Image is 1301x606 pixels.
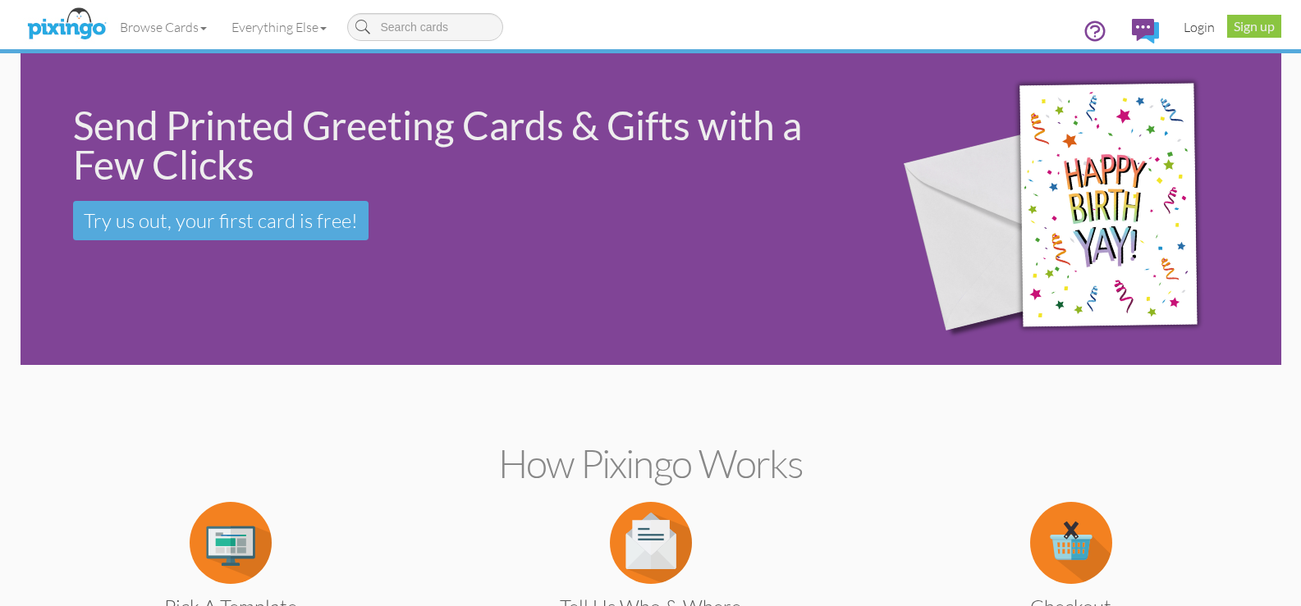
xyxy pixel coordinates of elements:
[1171,7,1227,48] a: Login
[874,30,1271,389] img: 942c5090-71ba-4bfc-9a92-ca782dcda692.png
[347,13,503,41] input: Search cards
[84,208,358,233] span: Try us out, your first card is free!
[1227,15,1281,38] a: Sign up
[219,7,339,48] a: Everything Else
[610,502,692,584] img: item.alt
[73,106,848,185] div: Send Printed Greeting Cards & Gifts with a Few Clicks
[23,4,110,45] img: pixingo logo
[190,502,272,584] img: item.alt
[108,7,219,48] a: Browse Cards
[1030,502,1112,584] img: item.alt
[1132,19,1159,43] img: comments.svg
[49,442,1253,485] h2: How Pixingo works
[73,201,369,240] a: Try us out, your first card is free!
